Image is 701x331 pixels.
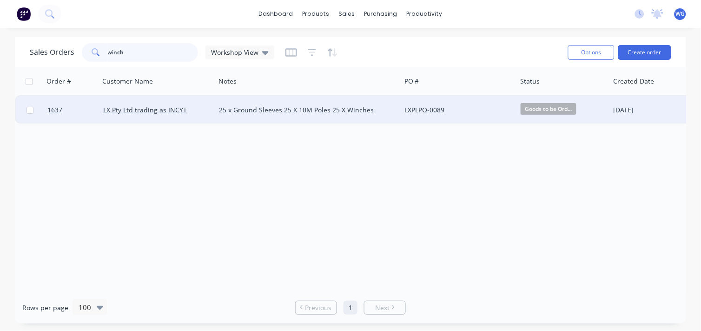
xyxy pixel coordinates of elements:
[521,77,540,86] div: Status
[102,77,153,86] div: Customer Name
[334,7,360,21] div: sales
[305,303,332,312] span: Previous
[360,7,402,21] div: purchasing
[22,303,68,312] span: Rows per page
[291,301,410,315] ul: Pagination
[364,303,405,312] a: Next page
[218,77,237,86] div: Notes
[47,105,62,115] span: 1637
[404,77,419,86] div: PO #
[103,105,187,114] a: LX Pty Ltd trading as INCYT
[676,10,685,18] span: WG
[211,47,258,57] span: Workshop View
[375,303,390,312] span: Next
[47,96,103,124] a: 1637
[404,105,508,115] div: LXPLPO-0089
[568,45,615,60] button: Options
[30,48,74,57] h1: Sales Orders
[618,45,671,60] button: Create order
[521,103,576,115] span: Goods to be Ord...
[614,77,655,86] div: Created Date
[219,105,388,115] div: 25 x Ground Sleeves 25 X 10M Poles 25 X Winches
[17,7,31,21] img: Factory
[108,43,198,62] input: Search...
[402,7,447,21] div: productivity
[296,303,337,312] a: Previous page
[254,7,298,21] a: dashboard
[344,301,357,315] a: Page 1 is your current page
[298,7,334,21] div: products
[613,105,682,115] div: [DATE]
[46,77,71,86] div: Order #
